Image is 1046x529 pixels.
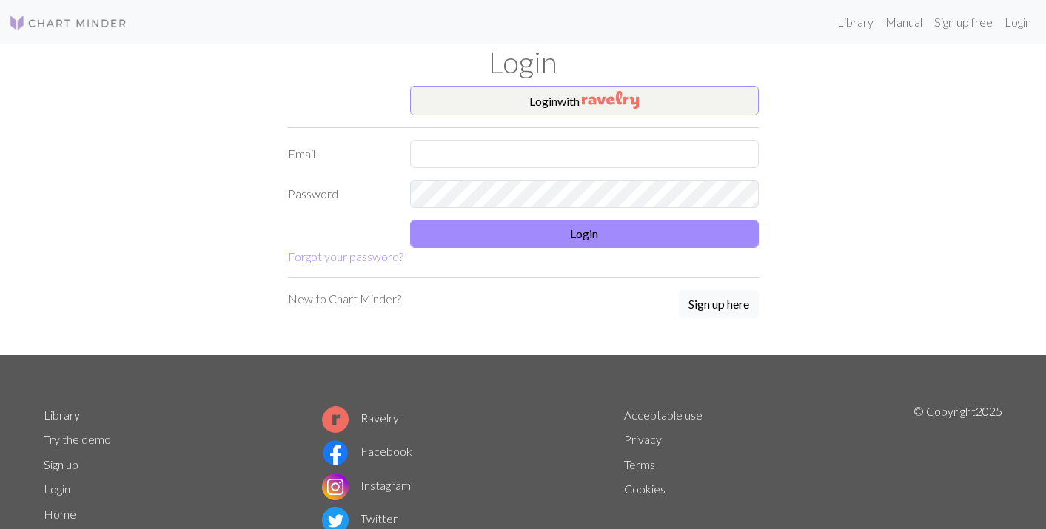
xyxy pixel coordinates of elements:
a: Terms [624,457,655,471]
a: Manual [879,7,928,37]
h1: Login [35,44,1012,80]
a: Forgot your password? [288,249,403,263]
img: Instagram logo [322,474,349,500]
button: Loginwith [410,86,759,115]
a: Twitter [322,511,398,525]
a: Facebook [322,444,412,458]
a: Login [999,7,1037,37]
button: Login [410,220,759,248]
a: Try the demo [44,432,111,446]
a: Login [44,482,70,496]
label: Password [279,180,401,208]
p: New to Chart Minder? [288,290,401,308]
img: Facebook logo [322,439,349,466]
a: Acceptable use [624,408,703,422]
a: Sign up here [679,290,759,320]
a: Cookies [624,482,666,496]
a: Sign up free [928,7,999,37]
a: Sign up [44,457,78,471]
img: Logo [9,14,127,32]
a: Ravelry [322,411,399,425]
img: Ravelry [582,91,639,109]
a: Home [44,507,76,521]
a: Instagram [322,478,411,492]
label: Email [279,140,401,168]
button: Sign up here [679,290,759,318]
img: Ravelry logo [322,406,349,433]
a: Privacy [624,432,662,446]
a: Library [831,7,879,37]
a: Library [44,408,80,422]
